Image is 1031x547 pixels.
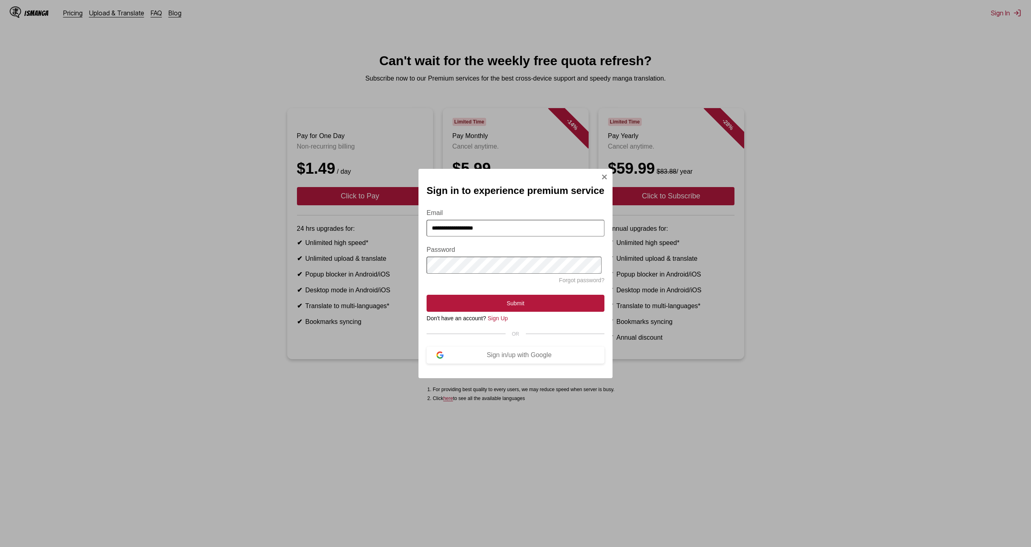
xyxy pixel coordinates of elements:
[601,174,608,180] img: Close
[427,347,604,364] button: Sign in/up with Google
[427,295,604,312] button: Submit
[444,351,595,359] div: Sign in/up with Google
[559,277,604,283] a: Forgot password?
[488,315,508,321] a: Sign Up
[427,315,604,321] div: Don't have an account?
[427,246,604,253] label: Password
[436,351,444,359] img: google-logo
[427,209,604,217] label: Email
[418,169,613,378] div: Sign In Modal
[427,331,604,337] div: OR
[427,185,604,196] h2: Sign in to experience premium service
